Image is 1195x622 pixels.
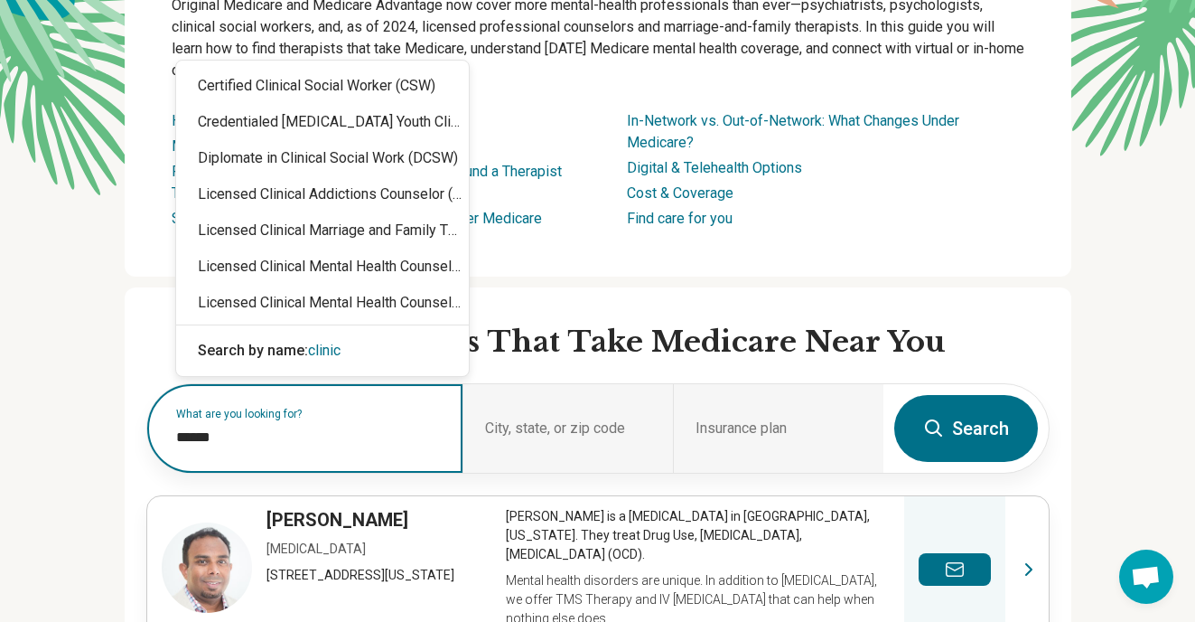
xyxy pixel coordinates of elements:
a: How Medicare Mental-Health Coverage Works [172,112,465,129]
h2: See 1049 Therapists That Take Medicare Near You [175,324,1050,362]
span: Search by name: [198,342,308,359]
div: Licensed Clinical Addictions Counselor (LCAC) [176,176,469,212]
a: Find care for you [627,210,733,227]
div: Licensed Clinical Mental Health Counselor (LCMHC) [176,249,469,285]
a: Digital & Telehealth Options [627,159,802,176]
a: Cost & Coverage [627,184,733,202]
div: Licensed Clinical Mental Health Counselor Associate [176,285,469,321]
a: Medicare Mental-Health Provider Types [172,137,425,155]
button: Send a message [919,553,991,586]
a: Real-Life Use Case: How [PERSON_NAME] Found a Therapist That Accepts Medicare [172,163,562,202]
a: In-Network vs. Out-of-Network: What Changes Under Medicare? [627,112,959,151]
label: What are you looking for? [176,409,441,419]
div: Licensed Clinical Marriage and Family Therapist [176,212,469,249]
button: Search [894,395,1038,462]
div: Credentialed [MEDICAL_DATA] Youth Clinician (CSAYC) [176,104,469,140]
span: clinic [308,342,341,359]
div: Open chat [1119,550,1173,604]
div: Diplomate in Clinical Social Work (DCSW) [176,140,469,176]
a: Step-by-Step: Booking Outpatient Therapy Under Medicare [172,210,542,227]
div: Certified Clinical Social Worker (CSW) [176,68,469,104]
div: Suggestions [176,61,469,376]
